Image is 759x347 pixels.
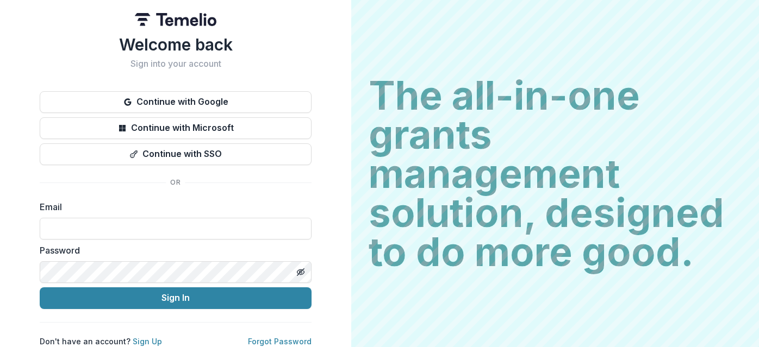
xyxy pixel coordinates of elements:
[40,244,305,257] label: Password
[40,336,162,347] p: Don't have an account?
[40,59,312,69] h2: Sign into your account
[292,263,309,281] button: Toggle password visibility
[133,337,162,346] a: Sign Up
[40,35,312,54] h1: Welcome back
[40,143,312,165] button: Continue with SSO
[40,91,312,113] button: Continue with Google
[40,117,312,139] button: Continue with Microsoft
[40,200,305,213] label: Email
[40,287,312,309] button: Sign In
[135,13,216,26] img: Temelio
[248,337,312,346] a: Forgot Password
